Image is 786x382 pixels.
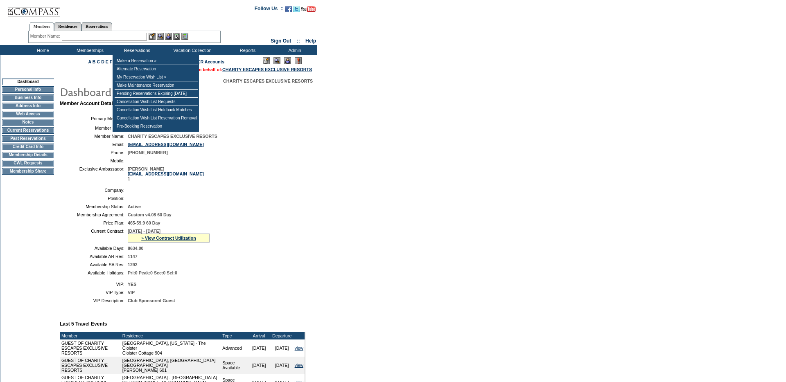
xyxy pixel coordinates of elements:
a: ER Accounts [197,59,224,64]
td: Pre-Booking Reservation [115,122,198,130]
td: Residence [121,332,221,339]
td: [GEOGRAPHIC_DATA], [GEOGRAPHIC_DATA] - [GEOGRAPHIC_DATA] [PERSON_NAME] 601 [121,357,221,374]
td: Follow Us :: [255,5,284,15]
a: Help [305,38,316,44]
img: View Mode [273,57,280,64]
td: Past Reservations [2,135,54,142]
div: Member Name: [30,33,62,40]
span: :: [297,38,300,44]
td: [DATE] [271,339,294,357]
td: Departure [271,332,294,339]
td: Vacation Collection [160,45,223,55]
td: Company: [63,188,124,193]
span: Custom v4.08 60 Day [128,212,172,217]
td: [DATE] [248,339,271,357]
b: Last 5 Travel Events [60,321,107,327]
td: Admin [270,45,317,55]
td: Cancellation Wish List Requests [115,98,198,106]
img: Reservations [173,33,180,40]
td: Reports [223,45,270,55]
td: My Reservation Wish List » [115,73,198,81]
td: Available Holidays: [63,270,124,275]
a: Members [29,22,54,31]
span: [PHONE_NUMBER] [128,150,168,155]
td: Exclusive Ambassador: [63,166,124,181]
td: GUEST OF CHARITY ESCAPES EXCLUSIVE RESORTS [60,339,121,357]
td: Mobile: [63,158,124,163]
img: Impersonate [165,33,172,40]
td: Membership Status: [63,204,124,209]
td: Available Days: [63,246,124,251]
a: view [295,346,303,351]
td: [DATE] [248,357,271,374]
a: Subscribe to our YouTube Channel [301,8,316,13]
span: You are acting on behalf of: [165,67,312,72]
td: Address Info [2,103,54,109]
a: E [106,59,108,64]
td: Business Info [2,94,54,101]
a: Residences [54,22,81,31]
td: Notes [2,119,54,126]
td: Primary Member: [63,115,124,122]
td: Position: [63,196,124,201]
img: Impersonate [284,57,291,64]
span: VIP [128,290,135,295]
img: Edit Mode [263,57,270,64]
td: Cancellation Wish List Holdback Matches [115,106,198,114]
td: Credit Card Info [2,144,54,150]
a: Reservations [81,22,112,31]
a: [EMAIL_ADDRESS][DOMAIN_NAME] [128,142,204,147]
a: Follow us on Twitter [293,8,300,13]
td: Email: [63,142,124,147]
span: 1292 [128,262,138,267]
td: Personal Info [2,86,54,93]
a: Sign Out [271,38,291,44]
span: CHARITY ESCAPES EXCLUSIVE RESORTS [223,79,313,83]
a: view [295,363,303,368]
span: CHARITY ESCAPES EXCLUSIVE RESORTS [128,134,217,139]
td: [GEOGRAPHIC_DATA], [US_STATE] - The Cloister Cloister Cottage 904 [121,339,221,357]
span: 1147 [128,254,138,259]
span: [PERSON_NAME] 1 [128,166,204,181]
td: CWL Requests [2,160,54,166]
td: Membership Agreement: [63,212,124,217]
a: A [88,59,91,64]
td: Available SA Res: [63,262,124,267]
td: Cancellation Wish List Reservation Removal [115,114,198,122]
a: F [110,59,113,64]
td: Web Access [2,111,54,117]
td: Type [221,332,247,339]
td: Reservations [113,45,160,55]
td: Alternate Reservation [115,65,198,73]
img: Follow us on Twitter [293,6,300,12]
b: Member Account Details [60,101,117,106]
td: VIP Description: [63,298,124,303]
td: Member Name: [63,134,124,139]
img: Subscribe to our YouTube Channel [301,6,316,12]
img: pgTtlDashboard.gif [59,83,223,100]
a: B [93,59,96,64]
img: Log Concern/Member Elevation [295,57,302,64]
td: Memberships [65,45,113,55]
td: Space Available [221,357,247,374]
img: View [157,33,164,40]
td: Make a Reservation » [115,57,198,65]
span: Pri:0 Peak:0 Sec:0 Sel:0 [128,270,177,275]
span: 8634.00 [128,246,144,251]
td: Advanced [221,339,247,357]
a: CHARITY ESCAPES EXCLUSIVE RESORTS [222,67,312,72]
td: Phone: [63,150,124,155]
td: Dashboard [2,79,54,85]
a: D [101,59,104,64]
td: Member Since: [63,126,124,130]
td: Membership Share [2,168,54,175]
td: Pending Reservations Expiring [DATE] [115,90,198,98]
td: Member [60,332,121,339]
td: Arrival [248,332,271,339]
span: 465-59.9 60 Day [128,220,160,225]
a: [EMAIL_ADDRESS][DOMAIN_NAME] [128,171,204,176]
a: C [97,59,100,64]
a: » View Contract Utilization [141,236,196,240]
span: Active [128,204,141,209]
span: YES [128,282,136,287]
